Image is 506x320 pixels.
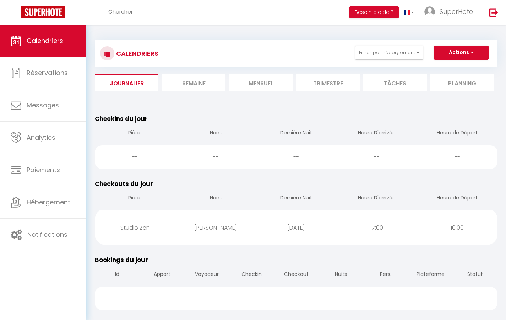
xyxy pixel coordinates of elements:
[336,123,417,144] th: Heure D'arrivée
[95,287,140,310] div: --
[417,123,497,144] th: Heure de Départ
[363,287,408,310] div: --
[355,46,423,60] button: Filtrer par hébergement
[363,74,427,91] li: Tâches
[114,46,158,62] h3: CALENDRIERS
[256,216,337,239] div: [DATE]
[489,8,498,17] img: logout
[95,74,158,91] li: Journalier
[184,265,229,285] th: Voyageur
[27,101,59,110] span: Messages
[417,145,497,169] div: --
[95,188,175,209] th: Pièce
[229,287,274,310] div: --
[229,265,274,285] th: Checkin
[434,46,489,60] button: Actions
[274,287,319,310] div: --
[27,165,60,174] span: Paiements
[453,265,497,285] th: Statut
[229,74,293,91] li: Mensuel
[417,188,497,209] th: Heure de Départ
[6,3,27,24] button: Ouvrir le widget de chat LiveChat
[424,6,435,17] img: ...
[336,188,417,209] th: Heure D'arrivée
[21,6,65,18] img: Super Booking
[296,74,360,91] li: Trimestre
[256,145,337,169] div: --
[408,287,453,310] div: --
[175,145,256,169] div: --
[274,265,319,285] th: Checkout
[27,133,55,142] span: Analytics
[27,36,63,45] span: Calendriers
[336,216,417,239] div: 17:00
[95,145,175,169] div: --
[175,216,256,239] div: [PERSON_NAME]
[336,145,417,169] div: --
[140,265,184,285] th: Appart
[95,114,148,123] span: Checkins du jour
[256,188,337,209] th: Dernière Nuit
[408,265,453,285] th: Plateforme
[319,287,363,310] div: --
[108,8,133,15] span: Chercher
[175,188,256,209] th: Nom
[440,7,473,16] span: SuperHote
[27,230,67,239] span: Notifications
[417,216,497,239] div: 10:00
[27,68,68,77] span: Réservations
[27,198,70,207] span: Hébergement
[349,6,399,18] button: Besoin d'aide ?
[256,123,337,144] th: Dernière Nuit
[95,216,175,239] div: Studio Zen
[363,265,408,285] th: Pers.
[95,123,175,144] th: Pièce
[184,287,229,310] div: --
[95,265,140,285] th: Id
[95,180,153,188] span: Checkouts du jour
[453,287,497,310] div: --
[140,287,184,310] div: --
[319,265,363,285] th: Nuits
[175,123,256,144] th: Nom
[162,74,225,91] li: Semaine
[430,74,494,91] li: Planning
[95,256,148,264] span: Bookings du jour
